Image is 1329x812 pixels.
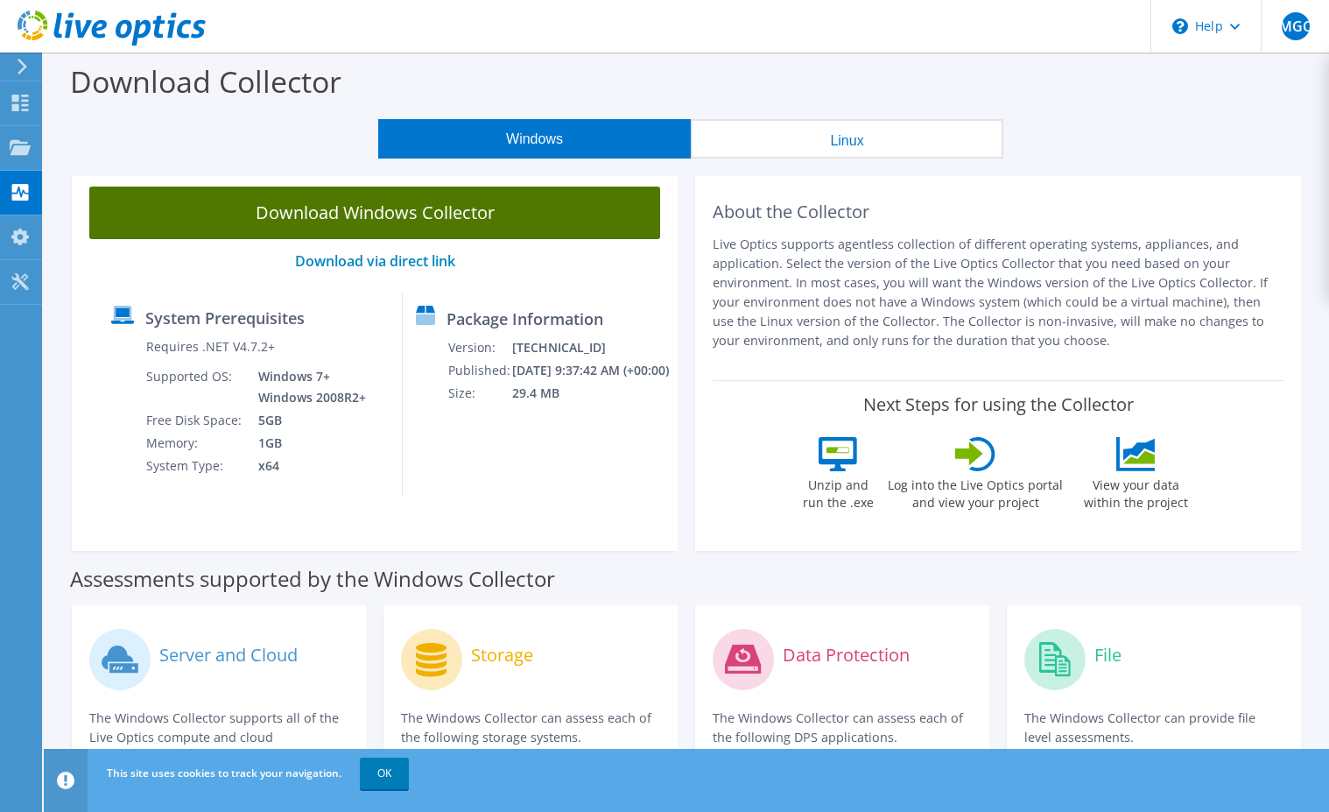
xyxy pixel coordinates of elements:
[1024,709,1283,747] p: The Windows Collector can provide file level assessments.
[511,382,670,405] td: 29.4 MB
[89,709,348,766] p: The Windows Collector supports all of the Live Optics compute and cloud assessments.
[1172,18,1188,34] svg: \n
[471,646,533,664] label: Storage
[1072,471,1199,512] label: View your data within the project
[89,187,660,239] a: Download Windows Collector
[447,382,511,405] td: Size:
[887,471,1064,512] label: Log into the Live Optics portal and view your project
[713,235,1283,350] p: Live Optics supports agentless collection of different operating systems, appliances, and applica...
[447,336,511,359] td: Version:
[713,201,1283,222] h2: About the Collector
[691,119,1003,159] button: Linux
[145,309,305,327] label: System Prerequisites
[245,455,369,477] td: x64
[447,359,511,382] td: Published:
[245,409,369,432] td: 5GB
[447,310,603,328] label: Package Information
[70,570,555,588] label: Assessments supported by the Windows Collector
[713,709,972,747] p: The Windows Collector can assess each of the following DPS applications.
[863,394,1134,415] label: Next Steps for using the Collector
[295,251,455,271] a: Download via direct link
[245,365,369,409] td: Windows 7+ Windows 2008R2+
[159,646,298,664] label: Server and Cloud
[145,432,245,455] td: Memory:
[145,365,245,409] td: Supported OS:
[511,336,670,359] td: [TECHNICAL_ID]
[145,409,245,432] td: Free Disk Space:
[798,471,878,512] label: Unzip and run the .exe
[145,455,245,477] td: System Type:
[401,709,660,747] p: The Windows Collector can assess each of the following storage systems.
[511,359,670,382] td: [DATE] 9:37:42 AM (+00:00)
[783,646,910,664] label: Data Protection
[1094,646,1122,664] label: File
[245,432,369,455] td: 1GB
[70,61,341,102] label: Download Collector
[378,119,691,159] button: Windows
[1282,12,1310,40] span: MGC
[360,758,409,789] a: OK
[107,766,341,780] span: This site uses cookies to track your navigation.
[146,338,275,356] label: Requires .NET V4.7.2+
